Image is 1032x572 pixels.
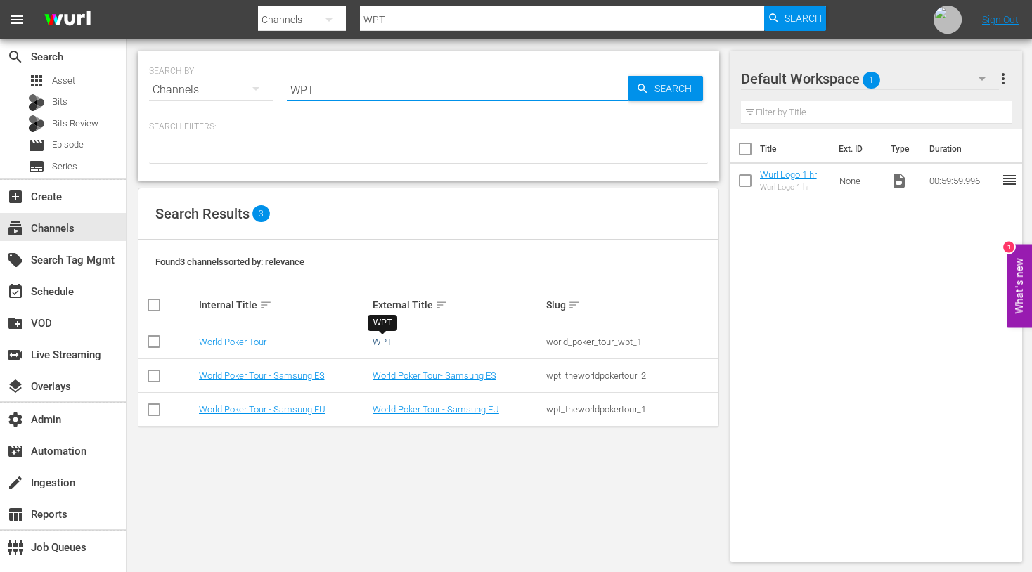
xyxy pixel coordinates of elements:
th: Type [882,129,921,169]
span: VOD [7,315,24,332]
a: Sign Out [982,14,1019,25]
a: World Poker Tour - Samsung ES [199,370,325,381]
img: photo.jpg [934,6,962,34]
button: Search [628,76,703,101]
div: Slug [546,297,716,313]
button: Open Feedback Widget [1007,245,1032,328]
a: World Poker Tour - Samsung EU [199,404,325,415]
td: 00:59:59.996 [924,164,1001,197]
button: more_vert [995,62,1012,96]
span: Overlays [7,378,24,395]
div: wpt_theworldpokertour_1 [546,404,716,415]
span: Automation [7,443,24,460]
div: 1 [1003,242,1014,253]
span: Job Queues [7,539,24,556]
span: Search Results [155,205,250,222]
div: Bits Review [28,115,45,132]
span: Episode [28,137,45,154]
a: World Poker Tour- Samsung ES [373,370,496,381]
div: Internal Title [199,297,368,313]
span: sort [568,299,581,311]
span: reorder [1001,171,1018,188]
a: World Poker Tour - Samsung EU [373,404,499,415]
img: ans4CAIJ8jUAAAAAAAAAAAAAAAAAAAAAAAAgQb4GAAAAAAAAAAAAAAAAAAAAAAAAJMjXAAAAAAAAAAAAAAAAAAAAAAAAgAT5G... [34,4,101,37]
a: WPT [373,337,392,347]
th: Ext. ID [830,129,882,169]
span: Search [785,6,822,31]
a: Wurl Logo 1 hr [760,169,817,180]
span: 3 [252,205,270,222]
span: 1 [863,65,880,95]
span: Bits Review [52,117,98,131]
span: Search Tag Mgmt [7,252,24,268]
span: Series [28,158,45,175]
div: Default Workspace [741,59,1000,98]
span: Admin [7,411,24,428]
span: Episode [52,138,84,152]
div: WPT [373,317,392,329]
span: Channels [7,220,24,237]
div: wpt_theworldpokertour_2 [546,370,716,381]
span: Ingestion [7,474,24,491]
div: world_poker_tour_wpt_1 [546,337,716,347]
span: Create [7,188,24,205]
span: sort [259,299,272,311]
span: menu [8,11,25,28]
span: Asset [52,74,75,88]
p: Search Filters: [149,121,708,133]
span: Live Streaming [7,346,24,363]
span: Schedule [7,283,24,300]
span: sort [435,299,448,311]
th: Title [760,129,831,169]
div: Bits [28,94,45,111]
span: Search [7,48,24,65]
span: Found 3 channels sorted by: relevance [155,256,304,267]
span: Series [52,160,77,174]
div: Wurl Logo 1 hr [760,183,817,192]
div: Channels [149,70,273,110]
span: Bits [52,95,67,109]
span: Reports [7,506,24,523]
span: Search [649,76,703,101]
span: Asset [28,72,45,89]
td: None [834,164,886,197]
span: more_vert [995,70,1012,87]
div: External Title [373,297,542,313]
button: Search [764,6,826,31]
span: Video [891,172,908,189]
th: Duration [921,129,1005,169]
a: World Poker Tour [199,337,266,347]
